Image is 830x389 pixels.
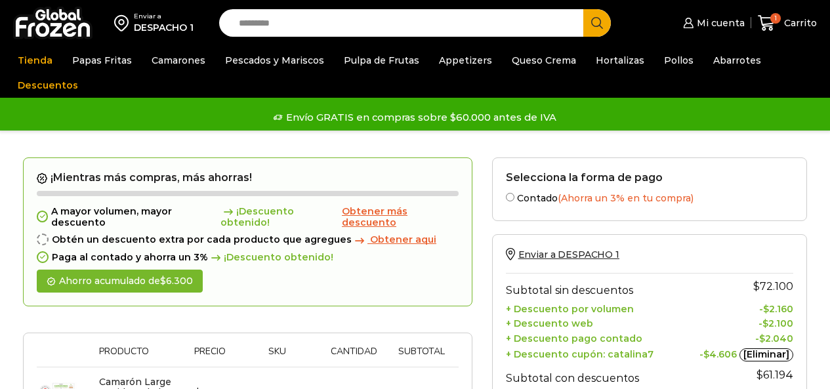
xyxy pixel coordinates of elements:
a: Appetizers [432,48,499,73]
bdi: 6.300 [160,275,193,287]
a: Papas Fritas [66,48,138,73]
div: A mayor volumen, mayor descuento [37,206,459,228]
a: Obtener aqui [352,234,436,245]
a: Obtener más descuento [342,206,459,228]
a: Descuentos [11,73,85,98]
span: $ [762,317,768,329]
div: Ahorro acumulado de [37,270,203,293]
a: Pulpa de Frutas [337,48,426,73]
th: Producto [93,346,183,367]
th: Subtotal con descuentos [506,361,696,388]
h2: Selecciona la forma de pago [506,171,793,184]
th: + Descuento web [506,315,696,330]
span: (Ahorra un 3% en tu compra) [558,192,694,204]
td: - [695,330,793,345]
span: 1 [770,13,781,24]
a: [Eliminar] [739,348,793,361]
span: $ [759,333,765,344]
a: Abarrotes [707,48,768,73]
bdi: 2.100 [762,317,793,329]
label: Contado [506,190,793,204]
img: address-field-icon.svg [114,12,134,34]
span: Carrito [781,16,817,30]
div: Enviar a [134,12,194,21]
th: Cantidad [318,346,391,367]
span: ¡Descuento obtenido! [208,252,333,263]
bdi: 61.194 [757,369,793,381]
span: Obtener más descuento [342,205,407,228]
span: Obtener aqui [370,234,436,245]
span: $ [703,348,709,360]
th: + Descuento pago contado [506,330,696,345]
th: + Descuento por volumen [506,300,696,315]
td: - [695,315,793,330]
div: Obtén un descuento extra por cada producto que agregues [37,234,459,245]
th: + Descuento cupón: catalina7 [506,344,696,361]
a: Camarones [145,48,212,73]
th: Subtotal [391,346,452,367]
a: Tienda [11,48,59,73]
a: Queso Crema [505,48,583,73]
span: Mi cuenta [694,16,745,30]
span: $ [763,303,769,315]
span: ¡Descuento obtenido! [220,206,339,228]
th: Sku [236,346,318,367]
a: Mi cuenta [680,10,744,36]
bdi: 2.160 [763,303,793,315]
div: DESPACHO 1 [134,21,194,34]
a: 1 Carrito [758,8,817,39]
td: - [695,300,793,315]
span: $ [753,280,760,293]
a: Enviar a DESPACHO 1 [506,249,619,260]
a: Pescados y Mariscos [218,48,331,73]
h2: ¡Mientras más compras, más ahorras! [37,171,459,184]
a: Hortalizas [589,48,651,73]
span: 4.606 [703,348,737,360]
input: Contado(Ahorra un 3% en tu compra) [506,193,514,201]
bdi: 2.040 [759,333,793,344]
span: $ [160,275,166,287]
span: Enviar a DESPACHO 1 [518,249,619,260]
button: Search button [583,9,611,37]
th: Precio [183,346,236,367]
td: - [695,344,793,361]
bdi: 72.100 [753,280,793,293]
div: Paga al contado y ahorra un 3% [37,252,459,263]
th: Subtotal sin descuentos [506,274,696,300]
a: Pollos [657,48,700,73]
span: $ [757,369,763,381]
